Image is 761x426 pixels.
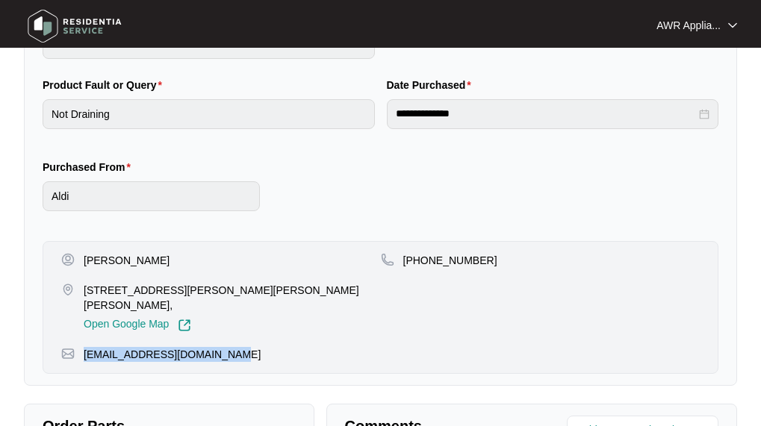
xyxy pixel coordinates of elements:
[728,22,737,29] img: dropdown arrow
[178,319,191,332] img: Link-External
[387,78,477,93] label: Date Purchased
[656,18,721,33] p: AWR Applia...
[43,160,137,175] label: Purchased From
[43,99,375,129] input: Product Fault or Query
[84,253,170,268] p: [PERSON_NAME]
[84,283,381,313] p: [STREET_ADDRESS][PERSON_NAME][PERSON_NAME][PERSON_NAME],
[84,347,261,362] p: [EMAIL_ADDRESS][DOMAIN_NAME]
[61,347,75,360] img: map-pin
[43,181,260,211] input: Purchased From
[84,319,191,332] a: Open Google Map
[61,253,75,266] img: user-pin
[396,106,697,122] input: Date Purchased
[381,253,394,266] img: map-pin
[22,4,127,48] img: residentia service logo
[43,78,168,93] label: Product Fault or Query
[403,253,497,268] p: [PHONE_NUMBER]
[61,283,75,296] img: map-pin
